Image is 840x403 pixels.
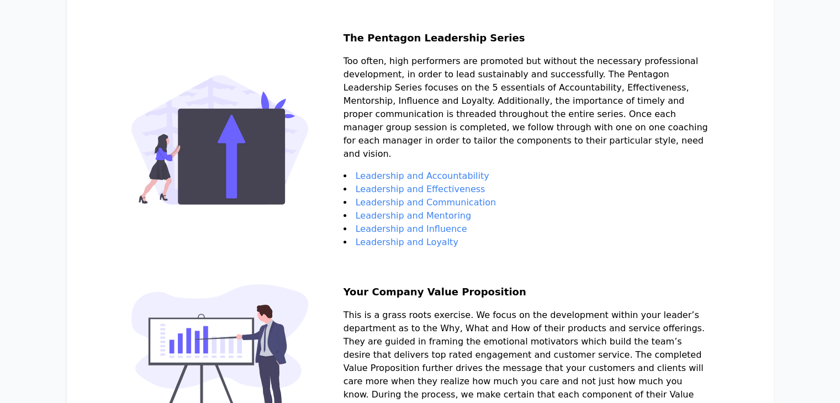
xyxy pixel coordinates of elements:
h2: Your Company Value Proposition [344,284,709,309]
a: Leadership and Accountability [356,171,489,181]
p: Too often, high performers are promoted but without the necessary professional development, in or... [344,55,709,169]
a: Leadership and Loyalty [356,237,458,247]
img: The Pentagon Leadership Series [131,30,308,249]
a: Leadership and Effectiveness [356,184,485,194]
a: Leadership and Mentoring [356,210,471,221]
a: Leadership and Influence [356,224,467,234]
h2: The Pentagon Leadership Series [344,30,709,55]
a: Leadership and Communication [356,197,496,208]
